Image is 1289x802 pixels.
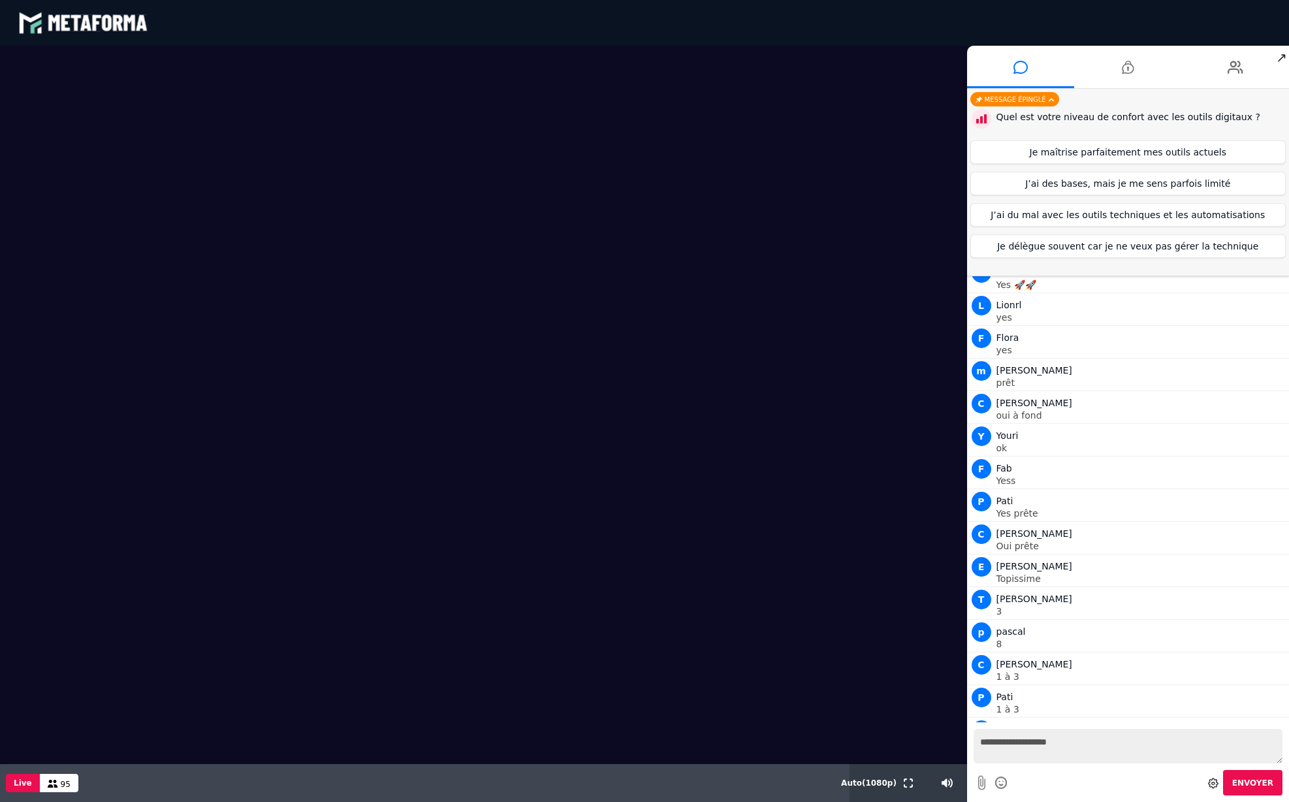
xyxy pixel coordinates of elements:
[972,590,991,609] span: T
[972,394,991,413] span: C
[996,659,1072,669] span: [PERSON_NAME]
[972,426,991,446] span: Y
[1274,46,1289,69] span: ↗
[996,430,1019,441] span: Youri
[996,476,1286,485] p: Yess
[1232,778,1273,788] span: Envoyer
[972,524,991,544] span: C
[841,778,897,788] span: Auto ( 1080 p)
[996,496,1013,506] span: Pati
[972,361,991,381] span: m
[996,509,1286,518] p: Yes prête
[996,607,1286,616] p: 3
[996,332,1019,343] span: Flora
[996,443,1286,453] p: ok
[972,296,991,315] span: L
[996,378,1286,387] p: prêt
[996,626,1026,637] span: pascal
[996,639,1286,649] p: 8
[996,561,1072,571] span: [PERSON_NAME]
[996,280,1286,289] p: Yes 🚀🚀
[972,492,991,511] span: P
[996,463,1012,473] span: Fab
[996,300,1022,310] span: Lionrl
[970,234,1286,258] button: Je délègue souvent car je ne veux pas gérer la technique
[972,459,991,479] span: F
[970,140,1286,164] button: Je maîtrise parfaitement mes outils actuels
[996,594,1072,604] span: [PERSON_NAME]
[972,622,991,642] span: p
[996,541,1286,551] p: Oui prête
[970,172,1286,195] button: J’ai des bases, mais je me sens parfois limité
[996,398,1072,408] span: [PERSON_NAME]
[972,655,991,675] span: C
[972,720,991,740] span: p
[6,774,40,792] button: Live
[972,557,991,577] span: E
[838,764,899,802] button: Auto(1080p)
[972,329,991,348] span: F
[996,574,1286,583] p: Topissime
[996,365,1072,376] span: [PERSON_NAME]
[996,672,1286,681] p: 1 à 3
[996,313,1286,322] p: yes
[61,780,71,789] span: 95
[996,705,1286,714] p: 1 à 3
[996,110,1286,124] div: Quel est votre niveau de confort avec les outils digitaux ?
[972,688,991,707] span: P
[1223,770,1282,795] button: Envoyer
[996,692,1013,702] span: Pati
[970,92,1059,106] div: Message épinglé
[996,345,1286,355] p: yes
[996,411,1286,420] p: oui à fond
[970,203,1286,227] button: J’ai du mal avec les outils techniques et les automatisations
[996,528,1072,539] span: [PERSON_NAME]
